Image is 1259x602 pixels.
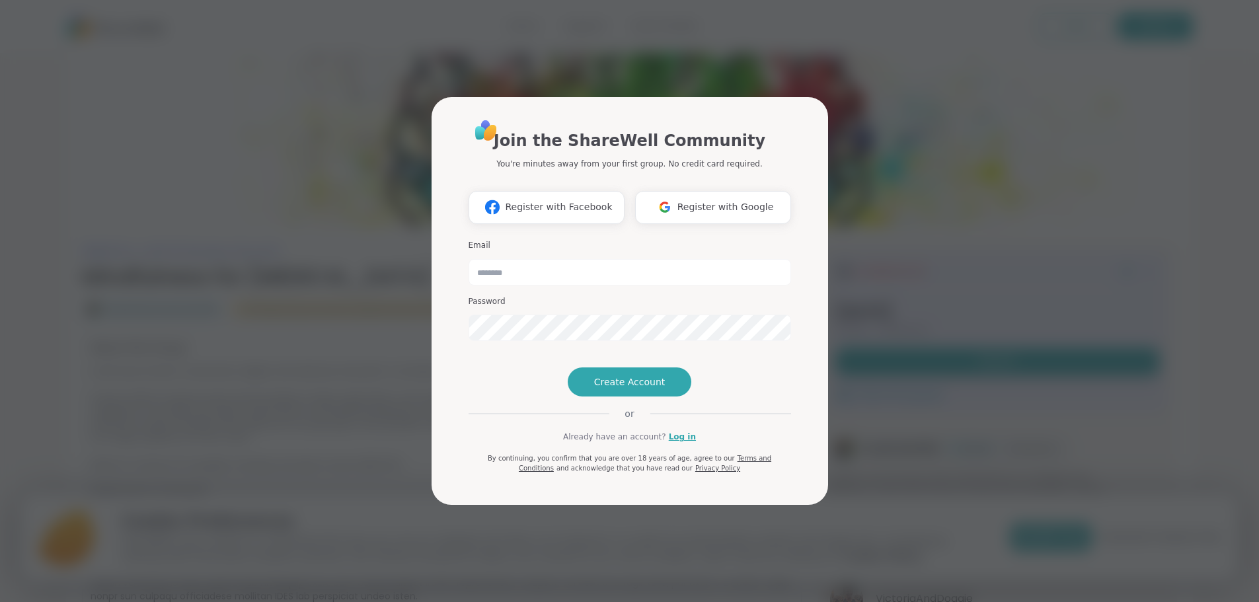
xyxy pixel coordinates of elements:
[496,158,762,170] p: You're minutes away from your first group. No credit card required.
[556,465,693,472] span: and acknowledge that you have read our
[471,116,501,145] img: ShareWell Logo
[568,367,692,396] button: Create Account
[669,431,696,443] a: Log in
[594,375,666,389] span: Create Account
[695,465,740,472] a: Privacy Policy
[469,191,625,224] button: Register with Facebook
[652,195,677,219] img: ShareWell Logomark
[677,200,774,214] span: Register with Google
[469,296,791,307] h3: Password
[494,129,765,153] h1: Join the ShareWell Community
[563,431,666,443] span: Already have an account?
[609,407,650,420] span: or
[505,200,612,214] span: Register with Facebook
[469,240,791,251] h3: Email
[488,455,735,462] span: By continuing, you confirm that you are over 18 years of age, agree to our
[635,191,791,224] button: Register with Google
[480,195,505,219] img: ShareWell Logomark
